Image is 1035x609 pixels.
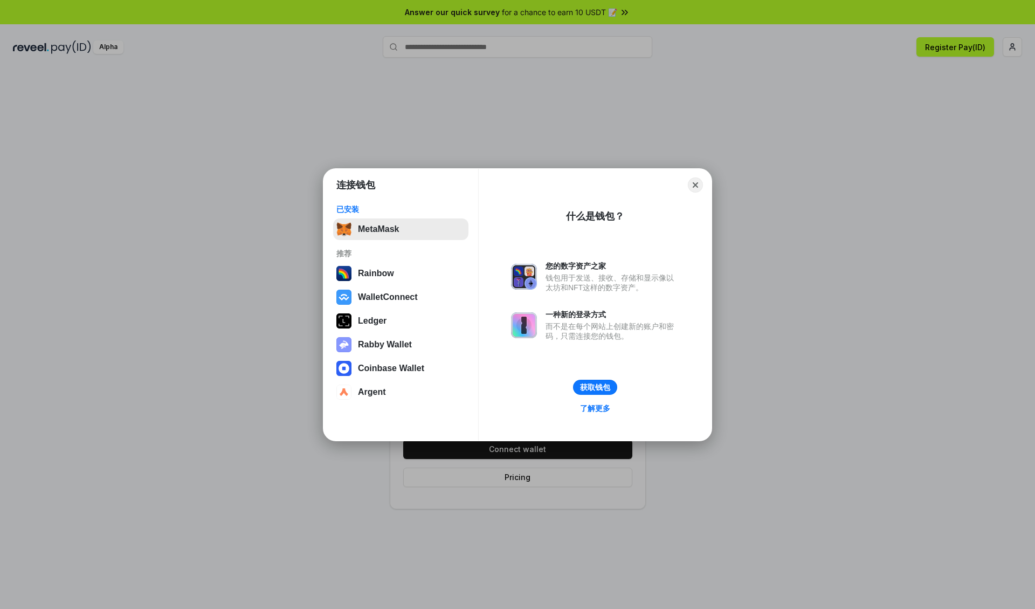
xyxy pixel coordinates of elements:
[580,403,610,413] div: 了解更多
[546,321,679,341] div: 而不是在每个网站上创建新的账户和密码，只需连接您的钱包。
[358,292,418,302] div: WalletConnect
[333,310,468,332] button: Ledger
[573,380,617,395] button: 获取钱包
[336,385,351,400] img: svg+xml,%3Csvg%20width%3D%2228%22%20height%3D%2228%22%20viewBox%3D%220%200%2028%2028%22%20fill%3D...
[336,179,375,191] h1: 连接钱包
[336,361,351,376] img: svg+xml,%3Csvg%20width%3D%2228%22%20height%3D%2228%22%20viewBox%3D%220%200%2028%2028%22%20fill%3D...
[358,224,399,234] div: MetaMask
[333,381,468,403] button: Argent
[333,334,468,355] button: Rabby Wallet
[574,401,617,415] a: 了解更多
[333,263,468,284] button: Rainbow
[336,290,351,305] img: svg+xml,%3Csvg%20width%3D%2228%22%20height%3D%2228%22%20viewBox%3D%220%200%2028%2028%22%20fill%3D...
[546,261,679,271] div: 您的数字资产之家
[333,286,468,308] button: WalletConnect
[336,313,351,329] img: svg+xml,%3Csvg%20xmlns%3D%22http%3A%2F%2Fwww.w3.org%2F2000%2Fsvg%22%20width%3D%2228%22%20height%3...
[511,264,537,290] img: svg+xml,%3Csvg%20xmlns%3D%22http%3A%2F%2Fwww.w3.org%2F2000%2Fsvg%22%20fill%3D%22none%22%20viewBox...
[358,364,424,373] div: Coinbase Wallet
[546,273,679,292] div: 钱包用于发送、接收、存储和显示像以太坊和NFT这样的数字资产。
[688,177,703,193] button: Close
[336,249,465,258] div: 推荐
[580,382,610,392] div: 获取钱包
[511,312,537,338] img: svg+xml,%3Csvg%20xmlns%3D%22http%3A%2F%2Fwww.w3.org%2F2000%2Fsvg%22%20fill%3D%22none%22%20viewBox...
[333,218,468,240] button: MetaMask
[566,210,624,223] div: 什么是钱包？
[336,266,351,281] img: svg+xml,%3Csvg%20width%3D%22120%22%20height%3D%22120%22%20viewBox%3D%220%200%20120%20120%22%20fil...
[336,204,465,214] div: 已安装
[358,340,412,350] div: Rabby Wallet
[333,358,468,379] button: Coinbase Wallet
[358,387,386,397] div: Argent
[336,337,351,352] img: svg+xml,%3Csvg%20xmlns%3D%22http%3A%2F%2Fwww.w3.org%2F2000%2Fsvg%22%20fill%3D%22none%22%20viewBox...
[546,310,679,319] div: 一种新的登录方式
[336,222,351,237] img: svg+xml,%3Csvg%20fill%3D%22none%22%20height%3D%2233%22%20viewBox%3D%220%200%2035%2033%22%20width%...
[358,316,387,326] div: Ledger
[358,269,394,278] div: Rainbow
